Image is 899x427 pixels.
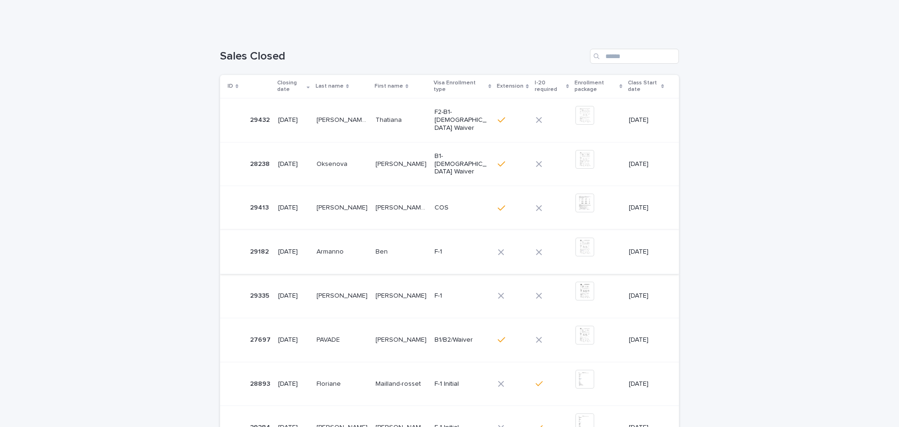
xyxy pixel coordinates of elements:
input: Search [590,49,679,64]
p: Floriane [317,378,343,388]
p: [DATE] [278,160,309,168]
p: 27697 [250,334,273,344]
tr: 2943229432 [DATE][PERSON_NAME] [PERSON_NAME][PERSON_NAME] [PERSON_NAME] ThatianaThatiana F2-B1-[D... [220,98,679,142]
p: Thatiana [376,114,404,124]
p: [DATE] [629,116,664,124]
p: 29335 [250,290,271,300]
p: [PERSON_NAME] [376,334,428,344]
p: [PERSON_NAME] [PERSON_NAME] [317,114,370,124]
p: [DATE] [278,292,309,300]
p: [DATE] [629,204,664,212]
p: Last name [316,81,344,91]
p: [DATE] [629,380,664,388]
p: Mailland-rosset [376,378,423,388]
p: 29182 [250,246,271,256]
p: [PERSON_NAME] [PERSON_NAME] [376,202,429,212]
tr: 2889328893 [DATE]FlorianeFloriane Mailland-rossetMailland-rosset F-1 Initial[DATE] [220,362,679,406]
tr: 2823828238 [DATE]OksenovaOksenova [PERSON_NAME][PERSON_NAME] B1-[DEMOGRAPHIC_DATA] Waiver[DATE] [220,142,679,186]
p: First name [375,81,403,91]
p: F-1 [435,292,486,300]
p: 29432 [250,114,272,124]
p: [PERSON_NAME] [317,202,369,212]
p: [DATE] [629,292,664,300]
p: F2-B1-[DEMOGRAPHIC_DATA] Waiver [435,108,486,132]
p: I-20 required [535,78,564,95]
p: 28238 [250,158,272,168]
tr: 2769727697 [DATE]PAVADEPAVADE [PERSON_NAME][PERSON_NAME] B1/B2/Waiver[DATE] [220,318,679,362]
p: Closing date [277,78,304,95]
p: [DATE] [278,336,309,344]
tr: 2933529335 [DATE][PERSON_NAME][PERSON_NAME] [PERSON_NAME][PERSON_NAME] F-1[DATE] [220,274,679,318]
p: PAVADE [317,334,342,344]
p: [DATE] [278,248,309,256]
p: ID [228,81,233,91]
p: [DATE] [629,336,664,344]
p: 29413 [250,202,271,212]
p: B1/B2/Waiver [435,336,486,344]
p: Oksenova [317,158,349,168]
p: Visa Enrollment type [434,78,486,95]
p: F-1 Initial [435,380,486,388]
p: COS [435,204,486,212]
tr: 2941329413 [DATE][PERSON_NAME][PERSON_NAME] [PERSON_NAME] [PERSON_NAME][PERSON_NAME] [PERSON_NAME... [220,186,679,230]
p: Ben [376,246,390,256]
p: [DATE] [629,160,664,168]
p: Enrollment package [575,78,617,95]
p: F-1 [435,248,486,256]
p: [DATE] [278,380,309,388]
p: [DATE] [278,204,309,212]
p: Alonso Dominguez [317,290,369,300]
tr: 2918229182 [DATE]ArmannoArmanno BenBen F-1[DATE] [220,230,679,274]
p: [DATE] [629,248,664,256]
p: [PERSON_NAME] [376,158,428,168]
h1: Sales Closed [220,50,586,63]
p: [DATE] [278,116,309,124]
p: Armanno [317,246,346,256]
p: Extension [497,81,523,91]
p: Class Start date [628,78,658,95]
p: 28893 [250,378,272,388]
p: B1-[DEMOGRAPHIC_DATA] Waiver [435,152,486,176]
p: [PERSON_NAME] [376,290,428,300]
